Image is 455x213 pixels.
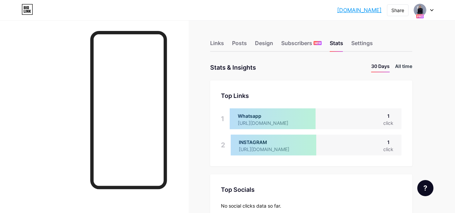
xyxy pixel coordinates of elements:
div: Design [255,39,273,51]
div: 2 [221,135,225,155]
div: Posts [232,39,247,51]
div: Settings [351,39,373,51]
div: 1 [221,108,224,129]
div: click [383,119,393,127]
div: Top Links [221,91,401,100]
div: Share [391,7,404,14]
div: No social clicks data so far. [221,202,401,209]
img: cmmgroupmx [414,4,426,16]
div: click [383,146,393,153]
div: Links [210,39,224,51]
li: 30 Days [371,63,390,72]
li: All time [395,63,412,72]
div: 1 [383,112,393,119]
div: 1 [383,139,393,146]
a: [DOMAIN_NAME] [337,6,382,14]
div: Stats [330,39,343,51]
div: Stats & Insights [210,63,256,72]
div: Top Socials [221,185,401,194]
span: NEW [315,41,321,45]
div: Subscribers [281,39,322,51]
